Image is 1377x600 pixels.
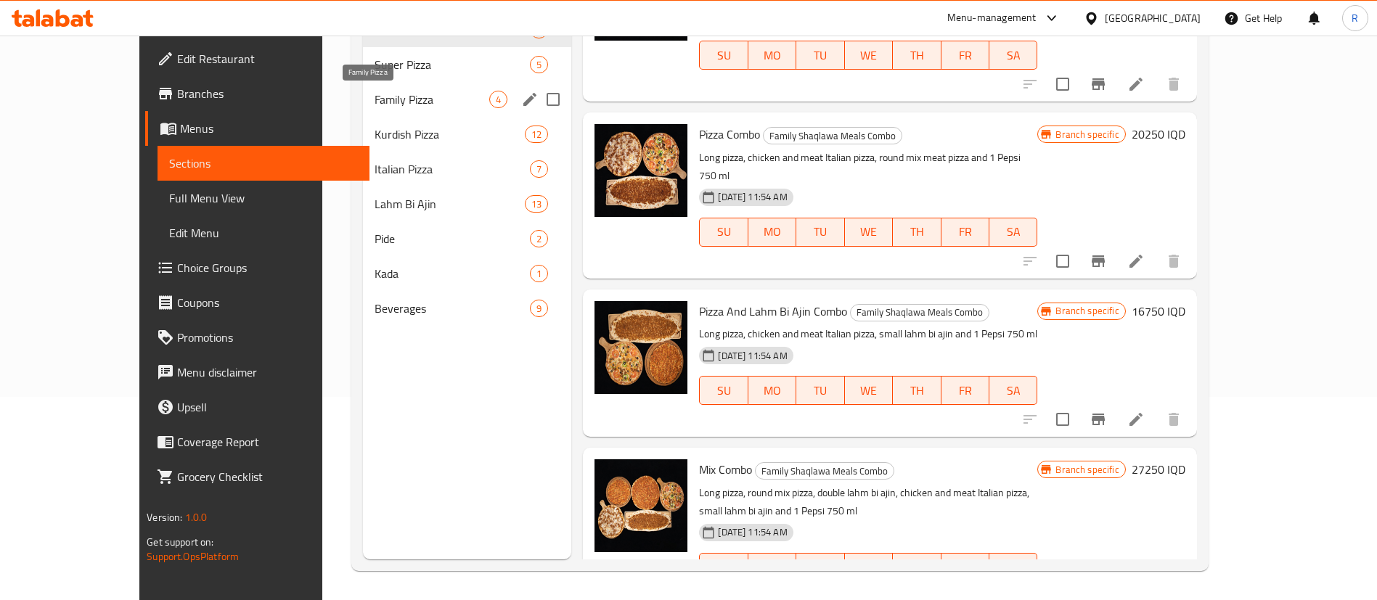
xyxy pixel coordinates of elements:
span: SA [995,221,1031,242]
span: TH [899,221,935,242]
button: FR [941,553,989,582]
div: Family Shaqlawa Meals Combo [755,462,894,480]
span: Branch specific [1050,128,1124,141]
a: Edit menu item [1127,252,1145,270]
span: Lahm Bi Ajin [375,195,525,213]
div: Italian Pizza7 [363,152,571,186]
span: Beverages [375,300,530,317]
div: Menu-management [947,9,1037,27]
span: Family Shaqlawa Meals Combo [851,304,989,321]
a: Edit menu item [1127,411,1145,428]
a: Menu disclaimer [145,355,369,390]
span: TH [899,556,935,578]
span: SA [995,380,1031,401]
span: 12 [526,128,547,141]
button: WE [845,376,893,405]
span: TH [899,45,935,66]
span: MO [754,556,790,578]
div: Super Pizza5 [363,47,571,82]
span: SA [995,45,1031,66]
button: TU [796,553,844,582]
span: SU [706,221,742,242]
button: Branch-specific-item [1081,67,1116,102]
span: Sections [169,155,358,172]
a: Edit Restaurant [145,41,369,76]
button: SU [699,218,748,247]
div: Kurdish Pizza [375,126,525,143]
div: Lahm Bi Ajin13 [363,186,571,221]
div: Beverages9 [363,291,571,326]
div: Family Shaqlawa Meals Combo [763,127,902,144]
div: items [530,300,548,317]
h6: 16750 IQD [1132,301,1185,321]
span: FR [947,221,984,242]
span: Get support on: [147,533,213,551]
p: Long pizza, chicken and meat Italian pizza, round mix meat pizza and 1 Pepsi 750 ml [699,149,1037,185]
button: MO [748,376,796,405]
div: items [530,265,548,282]
p: Long pizza, round mix pizza, double lahm bi ajin, chicken and meat Italian pizza, small lahm bi a... [699,484,1037,520]
div: Kurdish Pizza12 [363,117,571,152]
button: SU [699,41,748,70]
button: SA [989,376,1037,405]
span: FR [947,556,984,578]
button: TH [893,41,941,70]
button: SA [989,218,1037,247]
span: Select to update [1047,404,1078,435]
h6: 20250 IQD [1132,124,1185,144]
div: Kada1 [363,256,571,291]
span: Pizza And Lahm Bi Ajin Combo [699,300,847,322]
span: Coupons [177,294,358,311]
div: Pide2 [363,221,571,256]
span: Pizza Combo [699,123,760,145]
div: items [530,160,548,178]
span: 1 [531,267,547,281]
span: MO [754,380,790,401]
a: Edit menu item [1127,75,1145,93]
span: WE [851,556,887,578]
span: Branch specific [1050,304,1124,318]
span: Version: [147,508,182,527]
span: Pide [375,230,530,247]
span: Menu disclaimer [177,363,358,381]
button: FR [941,376,989,405]
button: SA [989,553,1037,582]
nav: Menu sections [363,7,571,332]
span: Upsell [177,398,358,416]
div: Family Pizza4edit [363,82,571,117]
button: SU [699,553,748,582]
button: edit [519,89,541,110]
div: items [530,56,548,73]
span: Family Shaqlawa Meals Combo [764,128,902,144]
div: items [525,126,548,143]
button: SU [699,376,748,405]
div: items [530,230,548,247]
span: Select to update [1047,246,1078,276]
button: TU [796,41,844,70]
button: MO [748,553,796,582]
img: Pizza And Lahm Bi Ajin Combo [594,301,687,394]
span: Branch specific [1050,463,1124,477]
a: Full Menu View [158,181,369,215]
a: Grocery Checklist [145,459,369,494]
span: Italian Pizza [375,160,530,178]
span: Coverage Report [177,433,358,451]
span: Mix Combo [699,459,752,480]
span: SU [706,380,742,401]
span: TU [802,556,838,578]
a: Support.OpsPlatform [147,547,239,566]
span: 4 [490,93,507,107]
span: SU [706,556,742,578]
span: SU [706,45,742,66]
span: Branches [177,85,358,102]
a: Coupons [145,285,369,320]
a: Promotions [145,320,369,355]
button: TU [796,376,844,405]
span: TU [802,221,838,242]
a: Menus [145,111,369,146]
button: TH [893,218,941,247]
button: WE [845,553,893,582]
